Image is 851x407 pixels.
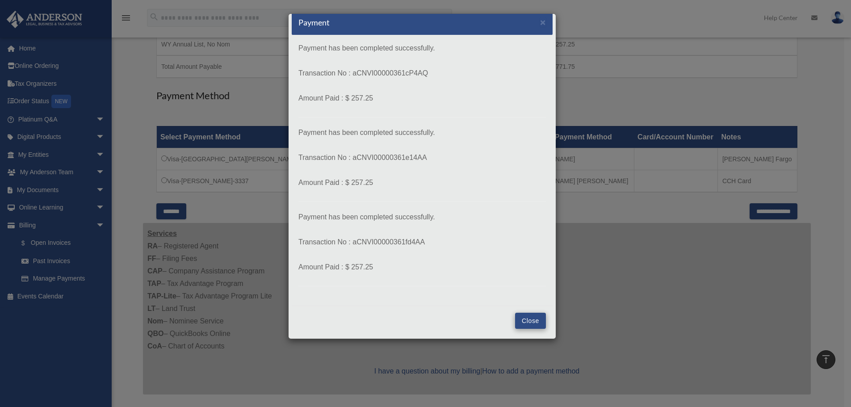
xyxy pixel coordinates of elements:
h5: Payment [298,17,330,28]
p: Transaction No : aCNVI00000361fd4AA [298,236,546,248]
p: Payment has been completed successfully. [298,126,546,139]
p: Payment has been completed successfully. [298,211,546,223]
p: Transaction No : aCNVI00000361e14AA [298,151,546,164]
button: Close [515,313,546,329]
button: Close [540,17,546,27]
p: Payment has been completed successfully. [298,42,546,55]
p: Amount Paid : $ 257.25 [298,176,546,189]
p: Amount Paid : $ 257.25 [298,92,546,105]
p: Transaction No : aCNVI00000361cP4AQ [298,67,546,80]
span: × [540,17,546,27]
p: Amount Paid : $ 257.25 [298,261,546,273]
